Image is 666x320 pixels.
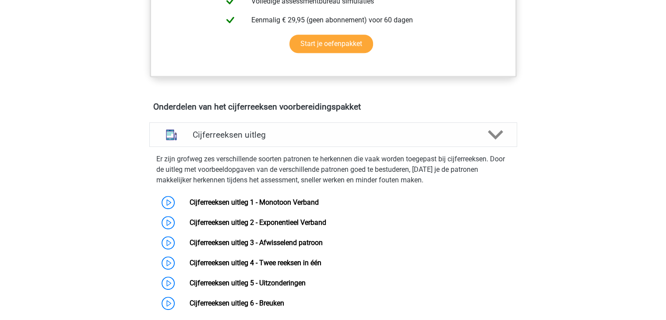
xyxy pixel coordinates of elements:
img: cijferreeksen uitleg [160,124,183,146]
h4: Cijferreeksen uitleg [193,130,474,140]
a: Cijferreeksen uitleg 4 - Twee reeksen in één [190,259,321,267]
a: Cijferreeksen uitleg 1 - Monotoon Verband [190,198,319,206]
a: Start je oefenpakket [289,35,373,53]
a: uitleg Cijferreeksen uitleg [146,122,521,147]
a: Cijferreeksen uitleg 2 - Exponentieel Verband [190,218,326,227]
p: Er zijn grofweg zes verschillende soorten patronen te herkennen die vaak worden toegepast bij cij... [156,154,510,185]
a: Cijferreeksen uitleg 6 - Breuken [190,299,284,307]
a: Cijferreeksen uitleg 3 - Afwisselend patroon [190,238,323,247]
h4: Onderdelen van het cijferreeksen voorbereidingspakket [153,102,513,112]
a: Cijferreeksen uitleg 5 - Uitzonderingen [190,279,306,287]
